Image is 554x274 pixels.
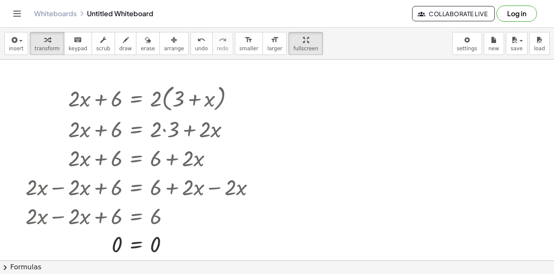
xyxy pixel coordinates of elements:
span: save [511,46,522,52]
span: transform [35,46,60,52]
i: format_size [245,35,253,45]
button: save [506,32,528,55]
button: erase [136,32,159,55]
button: keyboardkeypad [64,32,92,55]
button: undoundo [190,32,213,55]
span: keypad [69,46,87,52]
span: fullscreen [293,46,318,52]
span: Collaborate Live [419,10,488,17]
button: Log in [496,6,537,22]
span: undo [195,46,208,52]
button: new [484,32,504,55]
span: larger [267,46,282,52]
button: Toggle navigation [10,7,24,20]
button: fullscreen [289,32,323,55]
i: format_size [271,35,279,45]
button: arrange [159,32,189,55]
button: Collaborate Live [412,6,495,21]
i: keyboard [74,35,82,45]
button: insert [4,32,28,55]
i: redo [219,35,227,45]
span: redo [217,46,228,52]
button: redoredo [212,32,233,55]
button: draw [115,32,137,55]
span: settings [457,46,477,52]
button: format_sizesmaller [235,32,263,55]
span: smaller [239,46,258,52]
button: scrub [92,32,115,55]
a: Whiteboards [34,9,77,18]
span: new [488,46,499,52]
button: transform [30,32,64,55]
span: insert [9,46,23,52]
button: load [529,32,550,55]
span: erase [141,46,155,52]
span: draw [119,46,132,52]
i: undo [197,35,205,45]
span: scrub [96,46,110,52]
span: load [534,46,545,52]
span: arrange [164,46,184,52]
button: format_sizelarger [263,32,287,55]
button: settings [452,32,482,55]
